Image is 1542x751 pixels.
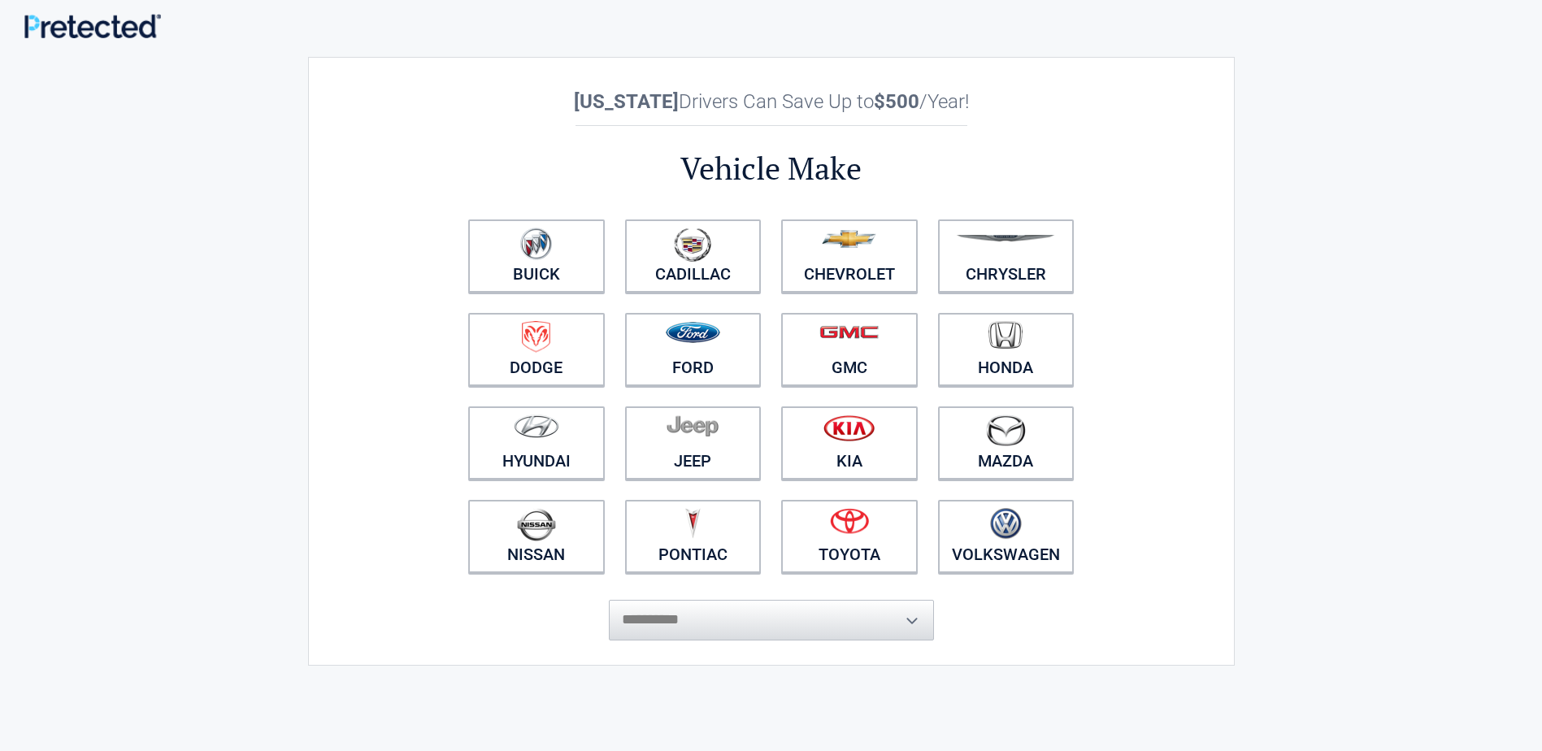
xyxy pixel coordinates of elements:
[874,90,919,113] b: $500
[468,219,605,293] a: Buick
[781,500,918,573] a: Toyota
[574,90,679,113] b: [US_STATE]
[684,508,701,539] img: pontiac
[990,508,1022,540] img: volkswagen
[830,508,869,534] img: toyota
[468,500,605,573] a: Nissan
[781,313,918,386] a: GMC
[625,313,762,386] a: Ford
[468,406,605,480] a: Hyundai
[517,508,556,541] img: nissan
[625,406,762,480] a: Jeep
[520,228,552,260] img: buick
[666,322,720,343] img: ford
[938,500,1075,573] a: Volkswagen
[24,14,161,38] img: Main Logo
[514,415,559,438] img: hyundai
[985,415,1026,446] img: mazda
[781,219,918,293] a: Chevrolet
[781,406,918,480] a: Kia
[522,321,550,353] img: dodge
[938,313,1075,386] a: Honda
[819,325,879,339] img: gmc
[938,219,1075,293] a: Chrysler
[667,415,719,437] img: jeep
[823,415,875,441] img: kia
[938,406,1075,480] a: Mazda
[458,90,1084,113] h2: Drivers Can Save Up to /Year
[674,228,711,262] img: cadillac
[625,219,762,293] a: Cadillac
[956,235,1055,242] img: chrysler
[468,313,605,386] a: Dodge
[822,230,876,248] img: chevrolet
[988,321,1023,349] img: honda
[458,148,1084,189] h2: Vehicle Make
[625,500,762,573] a: Pontiac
